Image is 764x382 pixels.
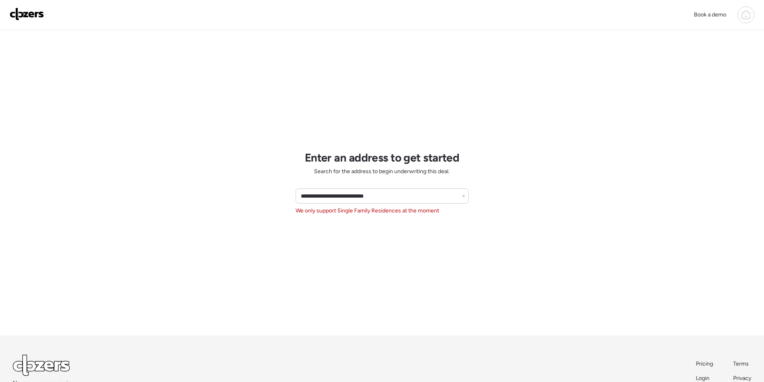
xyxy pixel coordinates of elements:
[696,360,713,367] span: Pricing
[305,151,460,164] h1: Enter an address to get started
[733,360,751,368] a: Terms
[13,355,70,376] img: Logo Light
[296,207,439,215] span: We only support Single Family Residences at the moment
[696,375,709,382] span: Login
[696,360,714,368] a: Pricing
[314,168,450,176] span: Search for the address to begin underwriting this deal.
[10,8,44,20] img: Logo
[694,11,726,18] span: Book a demo
[733,360,749,367] span: Terms
[733,375,751,382] span: Privacy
